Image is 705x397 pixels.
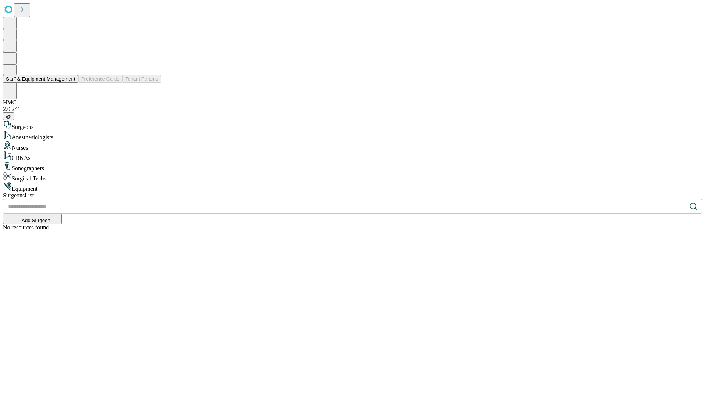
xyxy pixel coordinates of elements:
[6,114,11,119] span: @
[3,130,702,141] div: Anesthesiologists
[3,214,62,224] button: Add Surgeon
[3,151,702,161] div: CRNAs
[22,218,50,223] span: Add Surgeon
[3,106,702,112] div: 2.0.241
[3,141,702,151] div: Nurses
[3,182,702,192] div: Equipment
[3,120,702,130] div: Surgeons
[3,75,78,83] button: Staff & Equipment Management
[3,112,14,120] button: @
[78,75,122,83] button: Preference Cards
[3,99,702,106] div: HMC
[3,172,702,182] div: Surgical Techs
[3,161,702,172] div: Sonographers
[3,192,702,199] div: Surgeons List
[3,224,702,231] div: No resources found
[122,75,161,83] button: Tenant Params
